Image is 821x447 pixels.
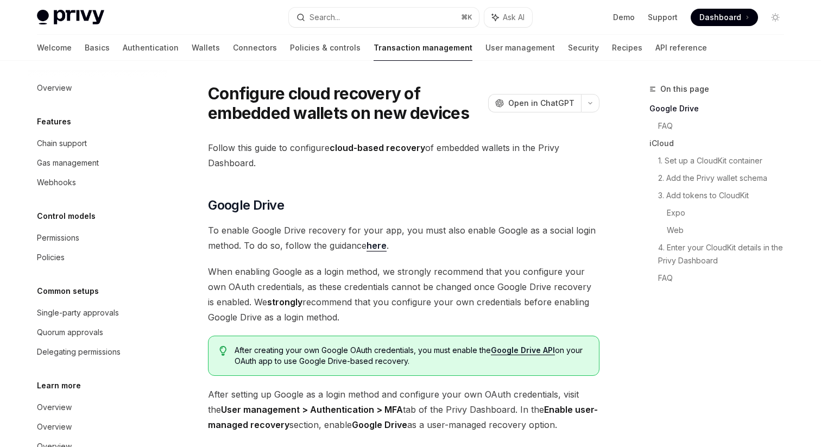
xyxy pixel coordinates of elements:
strong: strongly [267,297,302,307]
a: Support [648,12,678,23]
h5: Features [37,115,71,128]
a: FAQ [658,269,793,287]
a: Recipes [612,35,642,61]
a: Web [667,222,793,239]
h1: Configure cloud recovery of embedded wallets on new devices [208,84,484,123]
a: iCloud [649,135,793,152]
a: Wallets [192,35,220,61]
a: Demo [613,12,635,23]
a: 1. Set up a CloudKit container [658,152,793,169]
span: ⌘ K [461,13,472,22]
a: Google Drive API [491,345,555,355]
div: Single-party approvals [37,306,119,319]
span: Follow this guide to configure of embedded wallets in the Privy Dashboard. [208,140,599,171]
span: Google Drive [208,197,284,214]
a: Basics [85,35,110,61]
span: After creating your own Google OAuth credentials, you must enable the on your OAuth app to use Go... [235,345,588,367]
h5: Control models [37,210,96,223]
strong: Google Drive [352,419,407,430]
div: Overview [37,401,72,414]
a: Connectors [233,35,277,61]
img: light logo [37,10,104,25]
a: Google Drive [649,100,793,117]
a: Quorum approvals [28,323,167,342]
span: Open in ChatGPT [508,98,574,109]
div: Policies [37,251,65,264]
div: Delegating permissions [37,345,121,358]
div: Quorum approvals [37,326,103,339]
span: Dashboard [699,12,741,23]
a: Policies [28,248,167,267]
span: After setting up Google as a login method and configure your own OAuth credentials, visit the tab... [208,387,599,432]
div: Permissions [37,231,79,244]
a: Single-party approvals [28,303,167,323]
a: 2. Add the Privy wallet schema [658,169,793,187]
svg: Tip [219,346,227,356]
a: Security [568,35,599,61]
button: Open in ChatGPT [488,94,581,112]
a: Authentication [123,35,179,61]
a: API reference [655,35,707,61]
a: Overview [28,417,167,437]
div: Chain support [37,137,87,150]
strong: User management > Authentication > MFA [221,404,403,415]
a: Webhooks [28,173,167,192]
h5: Common setups [37,285,99,298]
button: Ask AI [484,8,532,27]
a: User management [485,35,555,61]
a: Policies & controls [290,35,361,61]
a: Welcome [37,35,72,61]
a: Expo [667,204,793,222]
a: Overview [28,78,167,98]
a: Permissions [28,228,167,248]
span: Ask AI [503,12,525,23]
a: FAQ [658,117,793,135]
h5: Learn more [37,379,81,392]
a: 4. Enter your CloudKit details in the Privy Dashboard [658,239,793,269]
button: Search...⌘K [289,8,479,27]
a: Gas management [28,153,167,173]
strong: cloud-based recovery [330,142,425,153]
a: 3. Add tokens to CloudKit [658,187,793,204]
span: On this page [660,83,709,96]
a: Chain support [28,134,167,153]
a: Delegating permissions [28,342,167,362]
button: Toggle dark mode [767,9,784,26]
div: Overview [37,81,72,95]
div: Webhooks [37,176,76,189]
a: Overview [28,398,167,417]
span: When enabling Google as a login method, we strongly recommend that you configure your own OAuth c... [208,264,599,325]
div: Overview [37,420,72,433]
div: Search... [310,11,340,24]
a: here [367,240,387,251]
div: Gas management [37,156,99,169]
a: Dashboard [691,9,758,26]
a: Transaction management [374,35,472,61]
span: To enable Google Drive recovery for your app, you must also enable Google as a social login metho... [208,223,599,253]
